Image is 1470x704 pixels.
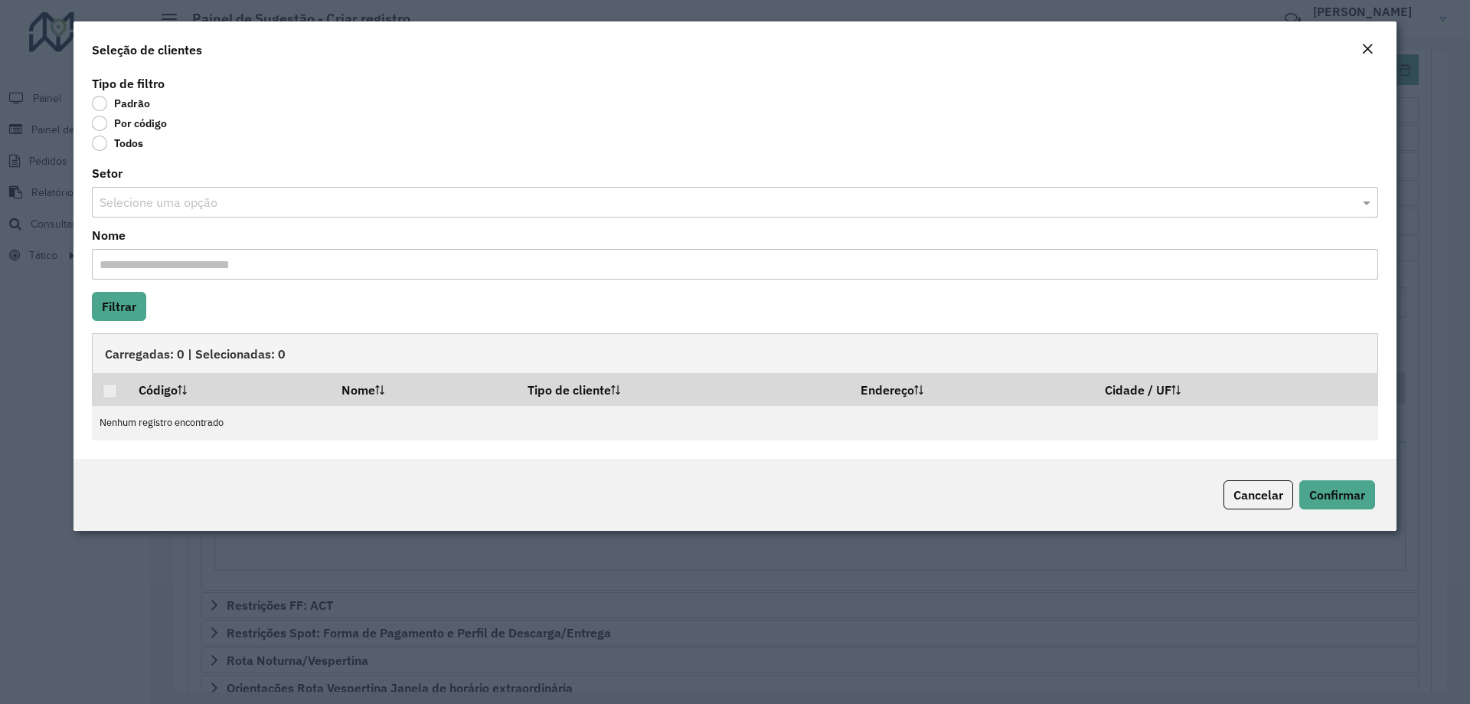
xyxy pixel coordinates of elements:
th: Tipo de cliente [518,373,850,405]
th: Endereço [850,373,1095,405]
th: Cidade / UF [1095,373,1378,405]
em: Fechar [1361,43,1374,55]
button: Close [1357,40,1378,60]
button: Cancelar [1223,480,1293,509]
label: Padrão [92,96,150,111]
label: Setor [92,164,122,182]
label: Tipo de filtro [92,74,165,93]
button: Filtrar [92,292,146,321]
label: Nome [92,226,126,244]
span: Cancelar [1233,487,1283,503]
h4: Seleção de clientes [92,41,202,59]
td: Nenhum registro encontrado [92,406,1378,440]
button: Confirmar [1299,480,1375,509]
label: Por código [92,116,167,131]
th: Código [128,373,330,405]
div: Carregadas: 0 | Selecionadas: 0 [92,333,1378,373]
label: Todos [92,136,143,151]
th: Nome [331,373,518,405]
span: Confirmar [1309,487,1365,503]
